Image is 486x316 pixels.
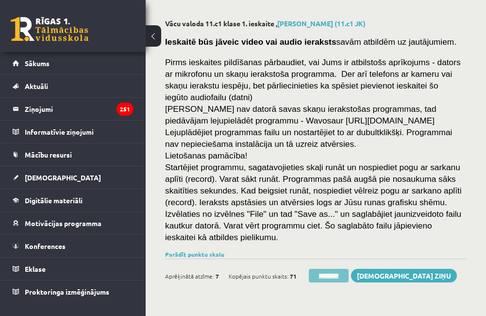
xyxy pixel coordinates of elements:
[165,37,456,47] span: savām atbildēm uz jautājumiem.
[165,57,461,102] span: Pirms ieskaites pildīšanas pārbaudiet, vai Jums ir atbilstošs aprīkojums - dators ar mikrofonu un...
[165,37,336,47] strong: Ieskaitē būs jāveic video vai audio ieraksts
[25,173,101,182] span: [DEMOGRAPHIC_DATA]
[117,103,134,116] i: 251
[165,104,436,125] span: [PERSON_NAME] nav datorā savas skaņu ierakstošas programmas, tad piedāvājam lejupielādēt programm...
[10,10,231,20] body: Editor, wiswyg-editor-user-answer-47024821084820
[13,235,134,257] a: Konferences
[13,212,134,234] a: Motivācijas programma
[25,150,72,159] span: Mācību resursi
[25,59,50,68] span: Sākums
[13,258,134,280] a: Eklase
[25,219,101,228] span: Motivācijas programma
[25,98,134,120] legend: Ziņojumi
[13,143,134,166] a: Mācību resursi
[165,19,467,28] h2: Vācu valoda 11.c1 klase 1. ieskaite ,
[13,75,134,97] a: Aktuāli
[165,162,462,242] span: Startējiet programmu, sagatavojieties skaļi runāt un nospiediet pogu ar sarkanu aplīti (record). ...
[13,166,134,189] a: [DEMOGRAPHIC_DATA]
[25,264,46,273] span: Eklase
[216,269,219,283] span: 7
[25,82,48,90] span: Aktuāli
[25,196,83,205] span: Digitālie materiāli
[13,121,134,143] a: Informatīvie ziņojumi
[25,121,134,143] legend: Informatīvie ziņojumi
[165,127,452,149] span: Lejuplādējiet programmas failu un nostartējiet to ar dubultklikšķi. Programmai nav nepieciešama i...
[165,151,248,160] span: Lietošanas pamācība!
[351,269,457,282] a: [DEMOGRAPHIC_DATA] ziņu
[25,287,109,296] span: Proktoringa izmēģinājums
[290,269,297,283] span: 71
[25,242,66,250] span: Konferences
[165,250,224,258] a: Parādīt punktu skalu
[13,189,134,211] a: Digitālie materiāli
[13,98,134,120] a: Ziņojumi251
[165,269,214,283] span: Aprēķinātā atzīme:
[13,281,134,303] a: Proktoringa izmēģinājums
[229,269,288,283] span: Kopējais punktu skaits:
[10,10,230,20] body: Editor, wiswyg-editor-47024821269020-1757912408-20
[277,19,366,28] a: [PERSON_NAME] (11.c1 JK)
[13,52,134,74] a: Sākums
[11,17,88,41] a: Rīgas 1. Tālmācības vidusskola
